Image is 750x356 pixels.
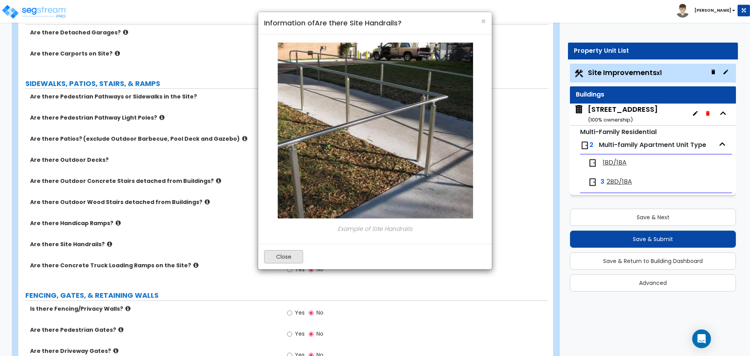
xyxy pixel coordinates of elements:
span: × [481,16,486,27]
h4: Information of Are there Site Handrails? [264,18,486,28]
div: Open Intercom Messenger [692,329,711,348]
img: 15.JPG [276,40,475,220]
button: Close [264,250,303,263]
i: Example of Site Handrails [337,225,412,233]
button: Close [481,17,486,25]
